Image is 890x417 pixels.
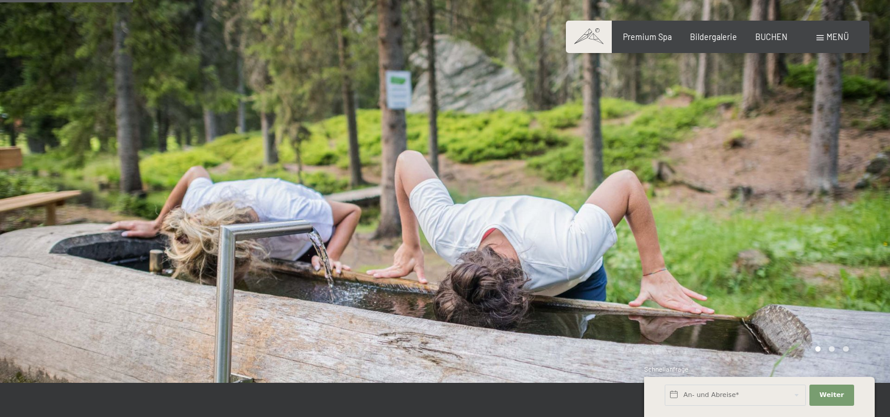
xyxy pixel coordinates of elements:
[815,346,821,352] div: Carousel Page 1 (Current Slide)
[843,346,849,352] div: Carousel Page 3
[755,32,788,42] a: BUCHEN
[623,32,672,42] a: Premium Spa
[829,346,835,352] div: Carousel Page 2
[644,365,688,373] span: Schnellanfrage
[826,32,849,42] span: Menü
[690,32,737,42] a: Bildergalerie
[809,385,854,406] button: Weiter
[819,390,844,400] span: Weiter
[811,346,849,352] div: Carousel Pagination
